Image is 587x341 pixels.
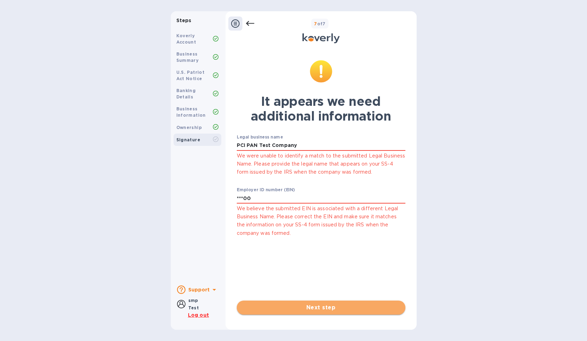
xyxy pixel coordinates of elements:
span: 7 [314,21,317,26]
b: Business Summary [176,51,199,63]
b: of 7 [314,21,326,26]
button: Next step [237,301,405,315]
b: U.S. Patriot Act Notice [176,70,205,81]
b: Support [188,287,210,292]
b: Signature [176,137,201,142]
b: Koverly Account [176,33,196,45]
p: We were unable to identify a match to the submitted Legal Business Name. Please provide the legal... [237,152,405,176]
p: We believe the submitted EIN is associated with a different Legal Business Name. Please correct t... [237,205,405,237]
b: Banking Details [176,88,196,99]
label: Employer ID number (EIN) [237,188,295,192]
b: Business Information [176,106,206,118]
b: Ownership [176,125,202,130]
label: Legal business name [237,135,283,140]
span: Next step [242,303,400,312]
b: Steps [176,18,191,23]
u: Log out [188,312,209,318]
h1: It appears we need additional information [237,94,405,123]
b: smp Test [188,298,199,310]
